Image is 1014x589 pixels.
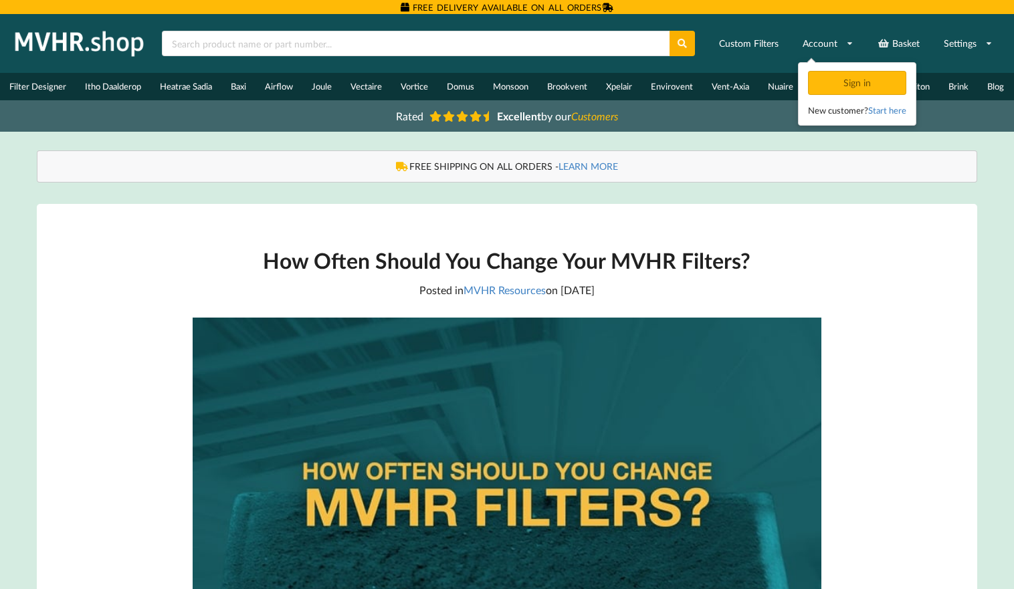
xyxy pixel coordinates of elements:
[935,31,1001,55] a: Settings
[341,73,391,100] a: Vectaire
[571,110,618,122] i: Customers
[497,110,618,122] span: by our
[559,160,618,172] a: LEARN MORE
[256,73,302,100] a: Airflow
[419,283,595,296] span: Posted in on [DATE]
[464,283,546,296] a: MVHR Resources
[641,73,702,100] a: Envirovent
[597,73,641,100] a: Xpelair
[302,73,341,100] a: Joule
[193,247,821,274] h1: How Often Should You Change Your MVHR Filters?
[900,73,939,100] a: Titon
[868,105,906,116] a: Start here
[391,73,437,100] a: Vortice
[437,73,484,100] a: Domus
[794,31,862,55] a: Account
[387,105,627,127] a: Rated Excellentby ourCustomers
[758,73,803,100] a: Nuaire
[808,71,906,95] div: Sign in
[9,27,150,60] img: mvhr.shop.png
[484,73,538,100] a: Monsoon
[978,73,1013,100] a: Blog
[710,31,787,55] a: Custom Filters
[869,31,928,55] a: Basket
[221,73,256,100] a: Baxi
[162,31,670,56] input: Search product name or part number...
[808,104,906,117] div: New customer?
[939,73,978,100] a: Brink
[150,73,221,100] a: Heatrae Sadia
[396,110,423,122] span: Rated
[51,160,963,173] div: FREE SHIPPING ON ALL ORDERS -
[702,73,758,100] a: Vent-Axia
[808,77,909,88] a: Sign in
[497,110,541,122] b: Excellent
[76,73,150,100] a: Itho Daalderop
[538,73,597,100] a: Brookvent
